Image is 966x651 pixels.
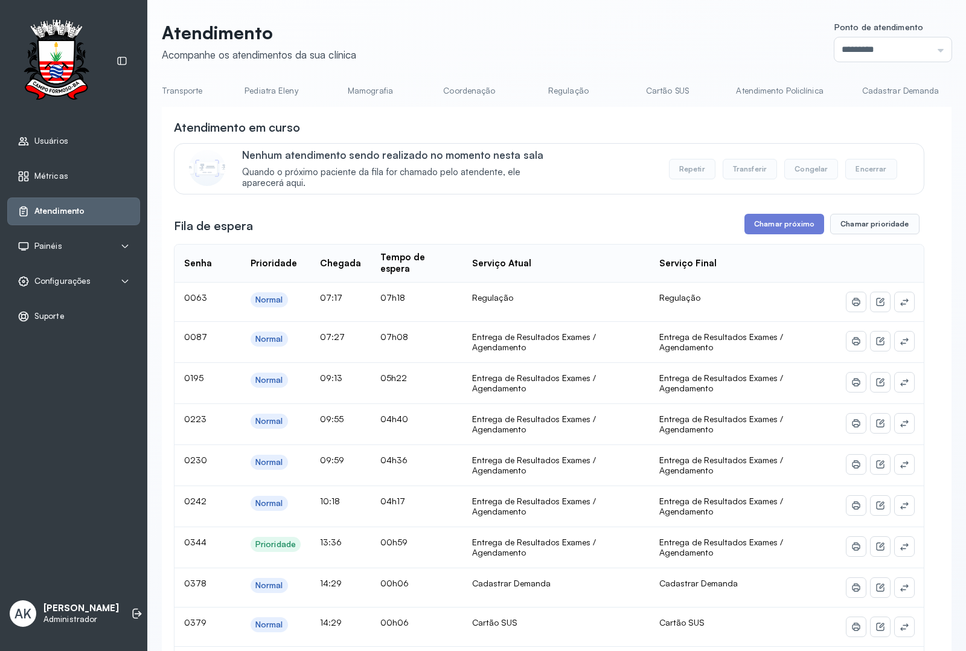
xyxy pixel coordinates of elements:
[34,311,65,321] span: Suporte
[128,81,215,101] a: TFD - Transporte
[380,578,409,588] span: 00h06
[184,617,206,627] span: 0379
[18,205,130,217] a: Atendimento
[320,578,342,588] span: 14:29
[669,159,715,179] button: Repetir
[625,81,709,101] a: Cartão SUS
[328,81,412,101] a: Mamografia
[184,496,206,506] span: 0242
[34,276,91,286] span: Configurações
[242,149,561,161] p: Nenhum atendimento sendo realizado no momento nesta sala
[18,170,130,182] a: Métricas
[255,416,283,426] div: Normal
[526,81,610,101] a: Regulação
[255,457,283,467] div: Normal
[184,455,207,465] span: 0230
[320,455,344,465] span: 09:59
[380,414,408,424] span: 04h40
[834,22,923,32] span: Ponto de atendimento
[472,332,640,353] div: Entrega de Resultados Exames / Agendamento
[380,455,408,465] span: 04h36
[784,159,838,179] button: Congelar
[850,81,952,101] a: Cadastrar Demanda
[472,578,640,589] div: Cadastrar Demanda
[472,373,640,394] div: Entrega de Resultados Exames / Agendamento
[659,373,783,394] span: Entrega de Resultados Exames / Agendamento
[320,537,342,547] span: 13:36
[659,617,705,627] span: Cartão SUS
[18,135,130,147] a: Usuários
[320,617,342,627] span: 14:29
[320,258,361,269] div: Chegada
[845,159,897,179] button: Encerrar
[472,258,531,269] div: Serviço Atual
[472,617,640,628] div: Cartão SUS
[162,48,356,61] div: Acompanhe os atendimentos da sua clínica
[380,617,409,627] span: 00h06
[255,334,283,344] div: Normal
[659,292,700,303] span: Regulação
[472,292,640,303] div: Regulação
[659,578,738,588] span: Cadastrar Demanda
[43,614,119,624] p: Administrador
[229,81,313,101] a: Pediatra Eleny
[184,373,203,383] span: 0195
[472,414,640,435] div: Entrega de Resultados Exames / Agendamento
[174,119,300,136] h3: Atendimento em curso
[34,241,62,251] span: Painéis
[189,150,225,186] img: Imagem de CalloutCard
[380,537,408,547] span: 00h59
[320,414,344,424] span: 09:55
[13,19,100,103] img: Logotipo do estabelecimento
[380,252,453,275] div: Tempo de espera
[723,159,778,179] button: Transferir
[184,292,207,303] span: 0063
[724,81,835,101] a: Atendimento Policlínica
[659,258,717,269] div: Serviço Final
[427,81,511,101] a: Coordenação
[320,373,342,383] span: 09:13
[255,375,283,385] div: Normal
[659,537,783,558] span: Entrega de Resultados Exames / Agendamento
[320,496,340,506] span: 10:18
[255,620,283,630] div: Normal
[659,414,783,435] span: Entrega de Resultados Exames / Agendamento
[380,292,405,303] span: 07h18
[184,414,206,424] span: 0223
[830,214,920,234] button: Chamar prioridade
[184,537,206,547] span: 0344
[255,539,296,550] div: Prioridade
[43,603,119,614] p: [PERSON_NAME]
[34,171,68,181] span: Métricas
[380,496,405,506] span: 04h17
[255,580,283,591] div: Normal
[184,258,212,269] div: Senha
[659,455,783,476] span: Entrega de Resultados Exames / Agendamento
[320,332,345,342] span: 07:27
[659,496,783,517] span: Entrega de Resultados Exames / Agendamento
[472,455,640,476] div: Entrega de Resultados Exames / Agendamento
[472,496,640,517] div: Entrega de Resultados Exames / Agendamento
[242,167,561,190] span: Quando o próximo paciente da fila for chamado pelo atendente, ele aparecerá aqui.
[380,373,407,383] span: 05h22
[255,295,283,305] div: Normal
[251,258,297,269] div: Prioridade
[34,136,68,146] span: Usuários
[659,332,783,353] span: Entrega de Resultados Exames / Agendamento
[255,498,283,508] div: Normal
[184,332,207,342] span: 0087
[34,206,85,216] span: Atendimento
[320,292,342,303] span: 07:17
[184,578,206,588] span: 0378
[174,217,253,234] h3: Fila de espera
[380,332,408,342] span: 07h08
[162,22,356,43] p: Atendimento
[472,537,640,558] div: Entrega de Resultados Exames / Agendamento
[744,214,824,234] button: Chamar próximo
